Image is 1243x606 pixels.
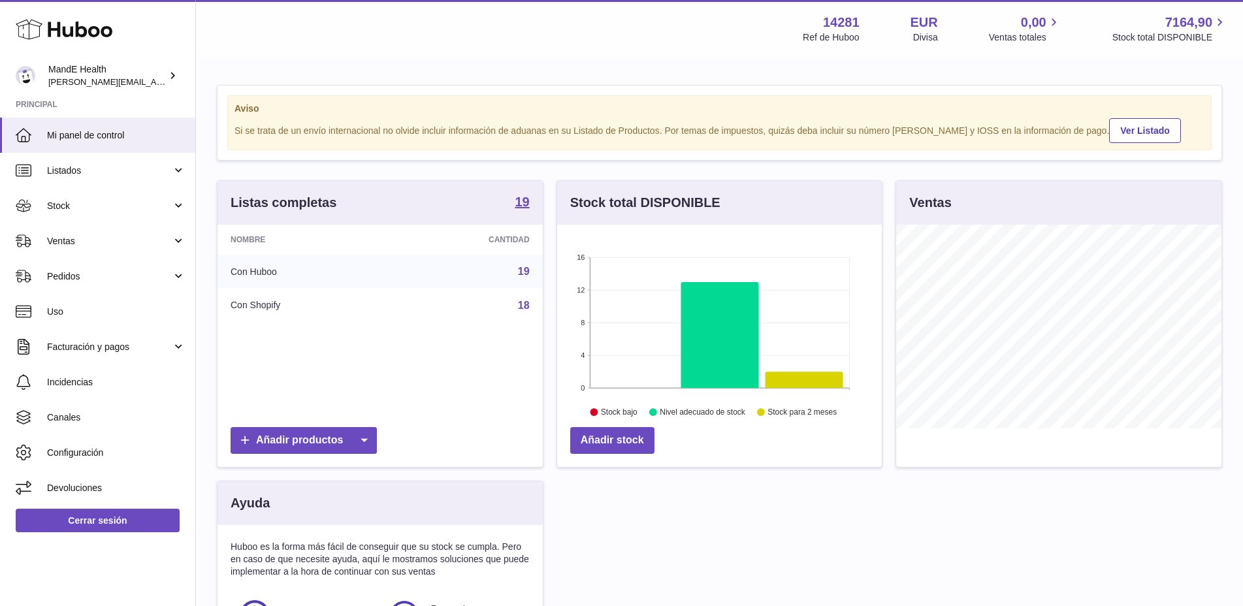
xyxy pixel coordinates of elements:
[47,200,172,212] span: Stock
[989,14,1061,44] a: 0,00 Ventas totales
[48,63,166,88] div: MandE Health
[515,195,529,208] strong: 19
[47,447,186,459] span: Configuración
[234,116,1204,143] div: Si se trata de un envío internacional no olvide incluir información de aduanas en su Listado de P...
[47,165,172,177] span: Listados
[1109,118,1180,143] a: Ver Listado
[601,408,638,417] text: Stock bajo
[911,14,938,31] strong: EUR
[47,482,186,494] span: Devoluciones
[518,266,530,277] a: 19
[47,411,186,424] span: Canales
[515,195,529,211] a: 19
[581,351,585,359] text: 4
[581,384,585,392] text: 0
[218,289,390,323] td: Con Shopify
[518,300,530,311] a: 18
[1021,14,1046,31] span: 0,00
[823,14,860,31] strong: 14281
[1112,14,1227,44] a: 7164,90 Stock total DISPONIBLE
[660,408,746,417] text: Nivel adecuado de stock
[16,509,180,532] a: Cerrar sesión
[47,306,186,318] span: Uso
[803,31,859,44] div: Ref de Huboo
[47,341,172,353] span: Facturación y pagos
[231,427,377,454] a: Añadir productos
[909,194,951,212] h3: Ventas
[47,235,172,247] span: Ventas
[767,408,837,417] text: Stock para 2 meses
[48,76,332,87] span: [PERSON_NAME][EMAIL_ADDRESS][PERSON_NAME][DOMAIN_NAME]
[231,494,270,512] h3: Ayuda
[231,541,530,578] p: Huboo es la forma más fácil de conseguir que su stock se cumpla. Pero en caso de que necesite ayu...
[577,253,585,261] text: 16
[581,319,585,327] text: 8
[16,66,35,86] img: luis.mendieta@mandehealth.com
[47,129,186,142] span: Mi panel de control
[218,255,390,289] td: Con Huboo
[989,31,1061,44] span: Ventas totales
[234,103,1204,115] strong: Aviso
[218,225,390,255] th: Nombre
[1112,31,1227,44] span: Stock total DISPONIBLE
[231,194,336,212] h3: Listas completas
[570,194,720,212] h3: Stock total DISPONIBLE
[577,286,585,294] text: 12
[47,270,172,283] span: Pedidos
[390,225,542,255] th: Cantidad
[913,31,938,44] div: Divisa
[1165,14,1212,31] span: 7164,90
[47,376,186,389] span: Incidencias
[570,427,654,454] a: Añadir stock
